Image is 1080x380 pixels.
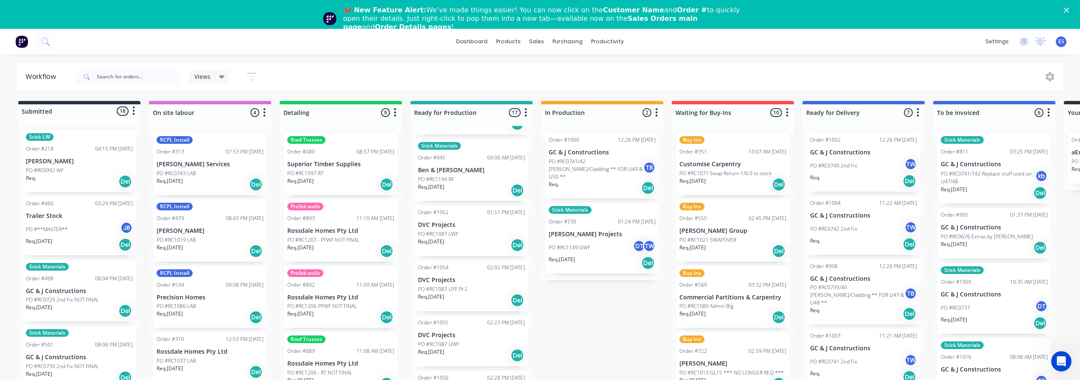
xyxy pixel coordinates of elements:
p: Req. [DATE] [418,238,444,246]
p: PO #RC0741 2nd Fix [810,358,857,366]
p: Req. [DATE] [26,370,52,378]
div: Del [249,365,263,379]
div: Del [118,304,132,318]
div: Order #100012:26 PM [DATE]GC & J ConstructionsPO #RC0741/42 [PERSON_NAME]/Cladding ** FOR U49 & U... [545,133,659,198]
div: sales [525,35,548,48]
div: DT [633,240,645,252]
p: GC & J Constructions [810,275,917,282]
div: 08:57 PM [DATE] [356,148,394,156]
div: Del [1033,186,1047,200]
img: Profile image for Team [323,12,337,25]
div: Del [380,310,393,324]
div: 09:00 AM [DATE] [487,154,525,162]
p: PO #RC0743 LAB [157,170,196,177]
div: Roof TrussesOrder #48008:57 PM [DATE]Superior Timber SuppliesPO #RC1097 RTReq.[DATE]Del [284,133,398,195]
div: Order #105502:23 PM [DATE]DVC ProjectsPO #RC1087 UWFReq.[DATE]Del [415,316,528,366]
p: PO #RC1087 UFF Pt 2 [418,285,468,293]
div: Order #569 [679,281,707,289]
p: Precision Homes [157,294,264,301]
p: PO #RC1021 SWAPOVER [679,236,736,244]
div: Order #1003 [810,332,841,340]
p: Req. [810,370,820,377]
p: PO #RC1037 LAB [157,357,196,365]
div: Del [903,307,916,321]
div: kb [1035,170,1048,182]
div: Order #893 [287,215,315,222]
div: Order #998 [810,263,838,270]
div: Stick Materials [941,341,984,349]
div: Prefab walls [287,269,323,277]
img: Factory [15,35,28,48]
div: TB [904,287,917,300]
p: PO #RC0992 WF [26,167,64,174]
p: PO #RC1087 UWF [418,341,460,348]
div: Order #555 [679,215,707,222]
p: PO #RC0741/42 [PERSON_NAME]/Cladding ** FOR U49 & U50 ** [549,158,643,181]
p: PO #RC1206-PFWF NOT FINAL [287,302,357,310]
div: We’ve made things easier! You can now click on the and to quickly open their details. Just right-... [343,6,744,31]
div: 01:24 PM [DATE] [618,218,656,226]
div: Order #100212:26 PM [DATE]GC & J ConstructionsPO #RC0740 2nd FixTWReq.Del [807,133,920,192]
div: 02:23 PM [DATE] [487,319,525,327]
div: Del [772,310,785,324]
p: Req. [DATE] [157,310,183,318]
div: RCPL Install [157,136,193,144]
div: Del [118,238,132,251]
div: Order #1009 [941,278,971,286]
div: Del [380,178,393,191]
div: 12:53 PM [DATE] [226,335,264,343]
p: PO #RC1206 - RT NOT FINAL [287,369,352,377]
p: Rossdale Homes Pty Ltd [157,348,264,355]
div: TB [643,161,656,174]
p: Req. [549,181,559,188]
div: 08:43 PM [DATE] [226,215,264,222]
div: Buy Ins [679,136,704,144]
div: 11:22 AM [DATE] [879,199,917,207]
p: DVC Projects [418,221,525,229]
div: Order #351 [679,148,707,156]
p: Req. [810,307,820,314]
div: Workflow [25,72,60,82]
p: GC & J Constructions [941,161,1048,168]
div: Prefab wallsOrder #89211:09 AM [DATE]Rossdale Homes Pty LtdPO #RC1206-PFWF NOT FINALReq.[DATE]Del [284,266,398,328]
input: Search for orders... [97,68,181,85]
iframe: Intercom live chat [1051,351,1072,372]
div: Del [511,349,524,362]
div: TW [904,354,917,366]
p: GC & J Constructions [810,149,917,156]
p: Ben & [PERSON_NAME] [418,167,525,174]
div: Stick Materials [941,266,984,274]
div: Del [249,178,263,191]
div: RCPL Install [157,203,193,210]
div: productivity [587,35,628,48]
div: Stick LW [26,133,53,141]
div: Order #479 [157,215,184,222]
p: PO #RC1080 Admin Blg [679,302,733,310]
div: Prefab walls [287,203,323,210]
div: Order #1016 [941,353,971,361]
div: Order #310 [157,335,184,343]
p: [PERSON_NAME] [157,227,264,235]
p: Req. [DATE] [157,365,183,372]
div: 03:29 PM [DATE] [95,200,133,207]
div: 12:26 PM [DATE] [618,136,656,144]
p: Commercial Partitions & Carpentry [679,294,786,301]
div: Stick Materials [26,263,69,271]
div: Del [772,244,785,258]
div: Order #1004 [810,199,841,207]
div: 11:10 AM [DATE] [356,215,394,222]
div: Order #46603:29 PM [DATE]Trailer StockPO #**MASTER**JBReq.[DATE]Del [22,196,136,255]
span: Views [194,72,210,81]
div: Order #99812:26 PM [DATE]GC & J ConstructionsPO #RC0739/40 [PERSON_NAME]/Cladding ** FOR U47 & U4... [807,259,920,325]
div: 08:06 PM [DATE] [95,341,133,349]
div: Buy Ins [679,335,704,343]
div: Stick MaterialsOrder #49808:04 PM [DATE]GC & J ConstructionsPO #RC0729 2nd Fix NOT FINALReq.[DATE... [22,260,136,322]
div: Stick MaterialsOrder #94509:00 AM [DATE]Ben & [PERSON_NAME]PO #RC1194 RFReq.[DATE]Del [415,139,528,201]
div: 10:35 AM [DATE] [1010,278,1048,286]
p: PO #RC1087 LWF [418,230,458,238]
div: Del [641,181,655,195]
div: Order #466 [26,200,53,207]
div: 11:21 AM [DATE] [879,332,917,340]
div: products [492,35,525,48]
p: Req. [DATE] [26,304,52,311]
